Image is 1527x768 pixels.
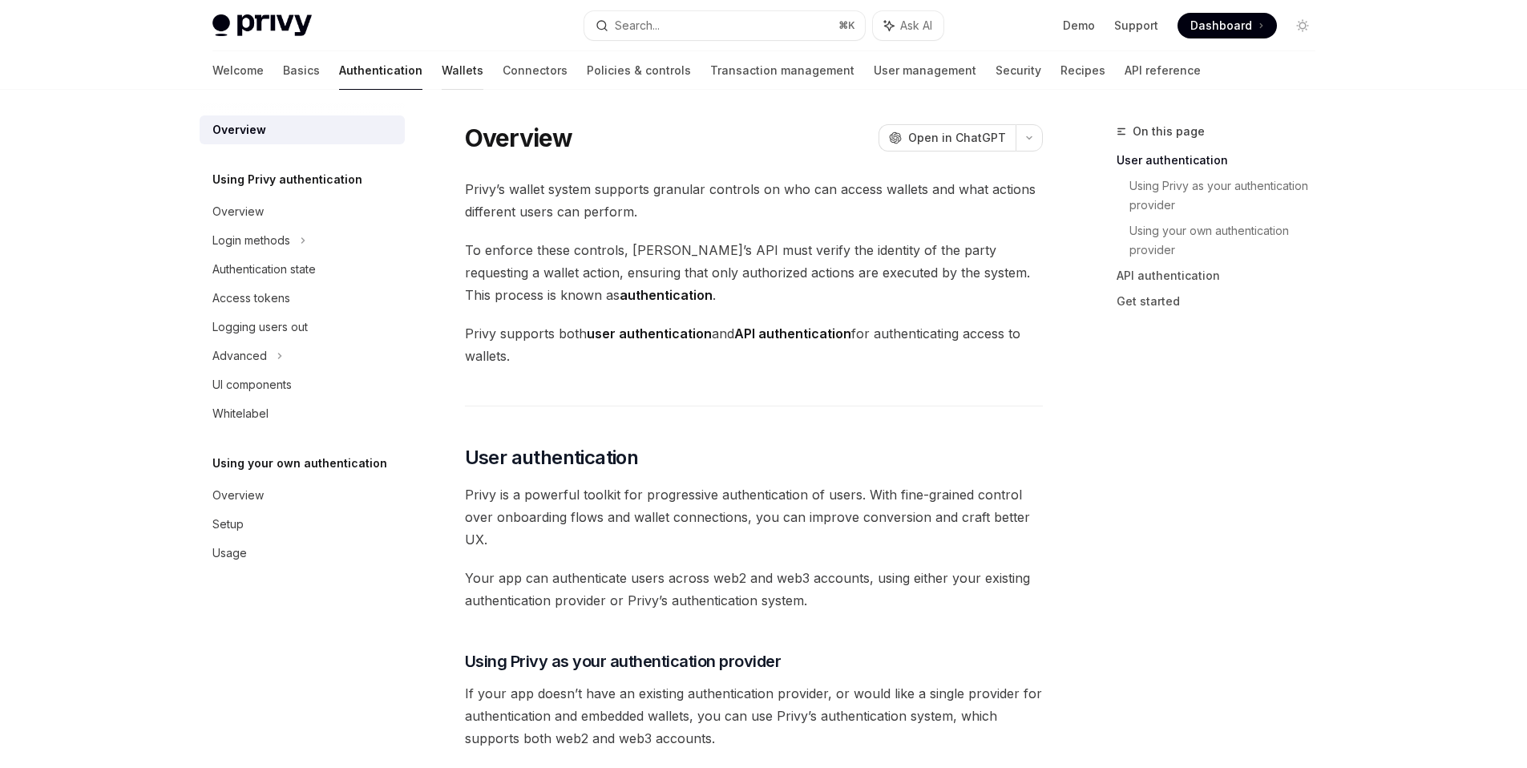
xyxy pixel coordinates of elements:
a: Dashboard [1178,13,1277,38]
a: Support [1114,18,1158,34]
div: Search... [615,16,660,35]
span: To enforce these controls, [PERSON_NAME]’s API must verify the identity of the party requesting a... [465,239,1043,306]
a: Wallets [442,51,483,90]
a: Authentication [339,51,422,90]
a: Recipes [1060,51,1105,90]
a: Transaction management [710,51,854,90]
a: API authentication [1117,263,1328,289]
span: ⌘ K [838,19,855,32]
div: Authentication state [212,260,316,279]
button: Open in ChatGPT [879,124,1016,152]
a: Usage [200,539,405,568]
a: Get started [1117,289,1328,314]
span: Ask AI [900,18,932,34]
span: On this page [1133,122,1205,141]
div: Logging users out [212,317,308,337]
a: Policies & controls [587,51,691,90]
a: User management [874,51,976,90]
button: Search...⌘K [584,11,865,40]
a: Basics [283,51,320,90]
a: Welcome [212,51,264,90]
a: Overview [200,115,405,144]
span: Privy is a powerful toolkit for progressive authentication of users. With fine-grained control ov... [465,483,1043,551]
span: If your app doesn’t have an existing authentication provider, or would like a single provider for... [465,682,1043,750]
a: Security [996,51,1041,90]
a: Connectors [503,51,568,90]
a: API reference [1125,51,1201,90]
div: Access tokens [212,289,290,308]
div: Usage [212,544,247,563]
span: Using Privy as your authentication provider [465,650,782,673]
a: Whitelabel [200,399,405,428]
a: Using your own authentication provider [1129,218,1328,263]
a: Using Privy as your authentication provider [1129,173,1328,218]
span: Privy’s wallet system supports granular controls on who can access wallets and what actions diffe... [465,178,1043,223]
h5: Using your own authentication [212,454,387,473]
div: Login methods [212,231,290,250]
a: Setup [200,510,405,539]
div: Overview [212,120,266,139]
span: User authentication [465,445,639,471]
button: Ask AI [873,11,943,40]
a: Overview [200,481,405,510]
div: UI components [212,375,292,394]
button: Toggle dark mode [1290,13,1315,38]
a: UI components [200,370,405,399]
h5: Using Privy authentication [212,170,362,189]
div: Overview [212,486,264,505]
a: Demo [1063,18,1095,34]
img: light logo [212,14,312,37]
div: Advanced [212,346,267,366]
a: Logging users out [200,313,405,342]
div: Whitelabel [212,404,269,423]
h1: Overview [465,123,573,152]
a: Authentication state [200,255,405,284]
strong: API authentication [734,325,851,342]
a: Access tokens [200,284,405,313]
span: Dashboard [1190,18,1252,34]
strong: authentication [620,287,713,303]
span: Privy supports both and for authenticating access to wallets. [465,322,1043,367]
strong: user authentication [587,325,712,342]
div: Setup [212,515,244,534]
a: User authentication [1117,148,1328,173]
span: Open in ChatGPT [908,130,1006,146]
span: Your app can authenticate users across web2 and web3 accounts, using either your existing authent... [465,567,1043,612]
div: Overview [212,202,264,221]
a: Overview [200,197,405,226]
